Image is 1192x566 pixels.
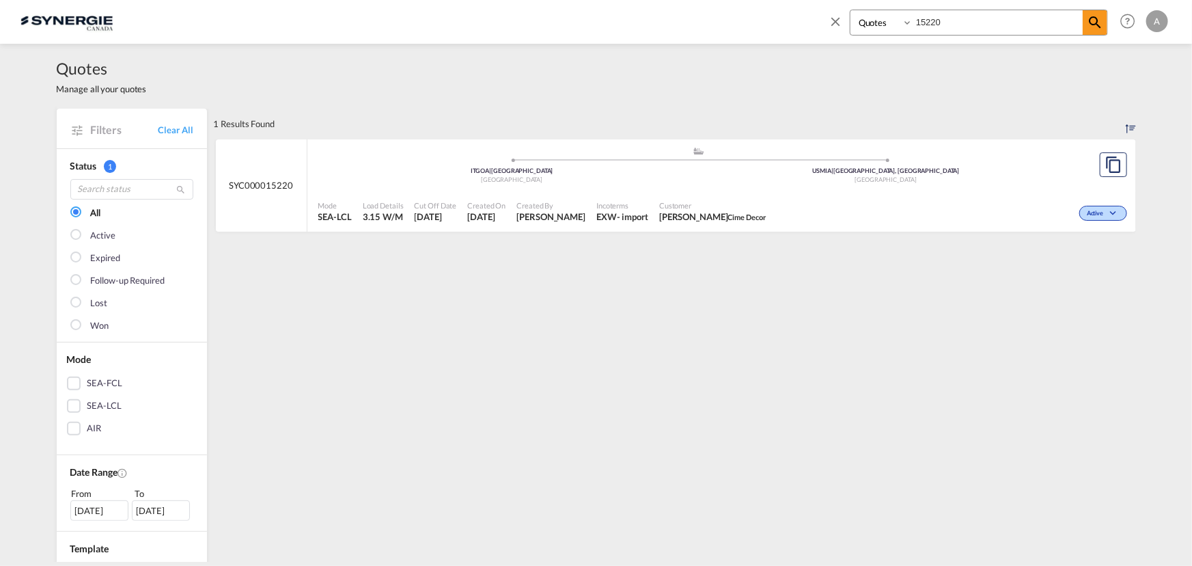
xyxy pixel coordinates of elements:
[318,211,352,223] span: SEA-LCL
[659,200,766,211] span: Customer
[91,297,108,310] div: Lost
[176,185,186,195] md-icon: icon-magnify
[1079,206,1126,221] div: Change Status Here
[596,200,648,211] span: Incoterms
[67,377,197,390] md-checkbox: SEA-FCL
[91,252,120,265] div: Expired
[489,167,491,174] span: |
[91,274,165,288] div: Follow-up Required
[1100,152,1127,177] button: Copy Quote
[117,468,128,479] md-icon: Created On
[481,176,542,183] span: [GEOGRAPHIC_DATA]
[728,213,766,221] span: Cime Decor
[70,487,130,500] div: From
[70,160,96,172] span: Status
[1126,109,1136,139] div: Sort by: Created On
[70,487,193,521] span: From To [DATE][DATE]
[67,399,197,413] md-checkbox: SEA-LCL
[1087,209,1107,219] span: Active
[1116,10,1146,34] div: Help
[363,211,403,222] span: 3.15 W/M
[87,377,122,390] div: SEA-FCL
[596,211,617,223] div: EXW
[91,206,101,220] div: All
[659,211,766,223] span: Rimana Feghali Cime Decor
[67,353,92,365] span: Mode
[70,159,193,173] div: Status 1
[87,422,102,435] div: AIR
[216,139,1136,232] div: SYC000015220 assets/icons/custom/ship-fill.svgassets/icons/custom/roll-o-plane.svgOriginGenova It...
[1087,14,1103,31] md-icon: icon-magnify
[20,6,113,37] img: 1f56c880d42311ef80fc7dca854c8e59.png
[70,500,128,521] div: [DATE]
[467,211,505,223] span: 2 Oct 2025
[363,200,404,211] span: Load Details
[87,399,122,413] div: SEA-LCL
[70,543,109,554] span: Template
[70,466,117,478] span: Date Range
[1107,210,1124,217] md-icon: icon-chevron-down
[467,200,505,211] span: Created On
[855,176,917,183] span: [GEOGRAPHIC_DATA]
[57,83,147,95] span: Manage all your quotes
[70,179,193,200] input: Search status
[214,109,275,139] div: 1 Results Found
[1083,10,1107,35] span: icon-magnify
[913,10,1083,34] input: Enter Quotation Number
[1146,10,1168,32] div: A
[91,122,158,137] span: Filters
[831,167,833,174] span: |
[158,124,193,136] a: Clear All
[415,211,457,223] span: 2 Oct 2025
[415,200,457,211] span: Cut Off Date
[596,211,648,223] div: EXW import
[91,319,109,333] div: Won
[691,148,707,154] md-icon: assets/icons/custom/ship-fill.svg
[104,160,116,173] span: 1
[318,200,352,211] span: Mode
[91,229,115,243] div: Active
[132,500,190,521] div: [DATE]
[828,14,843,29] md-icon: icon-close
[1105,157,1122,173] md-icon: assets/icons/custom/copyQuote.svg
[229,179,293,191] span: SYC000015220
[57,57,147,79] span: Quotes
[67,422,197,435] md-checkbox: AIR
[516,211,585,223] span: Adriana Groposila
[812,167,960,174] span: USMIA [GEOGRAPHIC_DATA], [GEOGRAPHIC_DATA]
[828,10,850,42] span: icon-close
[617,211,648,223] div: - import
[471,167,553,174] span: ITGOA [GEOGRAPHIC_DATA]
[1116,10,1139,33] span: Help
[133,487,193,500] div: To
[516,200,585,211] span: Created By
